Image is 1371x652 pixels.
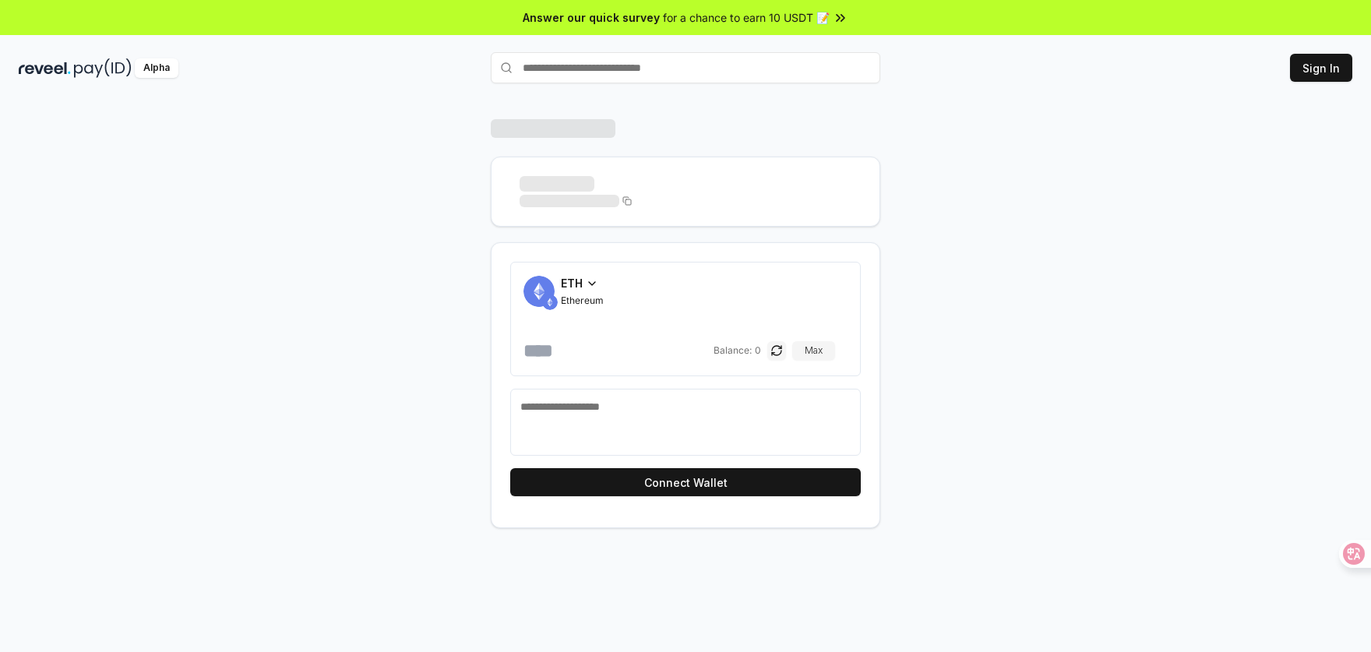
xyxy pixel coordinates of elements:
[510,468,861,496] button: Connect Wallet
[755,344,761,357] span: 0
[561,294,604,307] span: Ethereum
[561,275,583,291] span: ETH
[663,9,830,26] span: for a chance to earn 10 USDT 📝
[74,58,132,78] img: pay_id
[1290,54,1352,82] button: Sign In
[792,341,835,360] button: Max
[19,58,71,78] img: reveel_dark
[542,294,558,310] img: ETH.svg
[135,58,178,78] div: Alpha
[714,344,752,357] span: Balance:
[523,9,660,26] span: Answer our quick survey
